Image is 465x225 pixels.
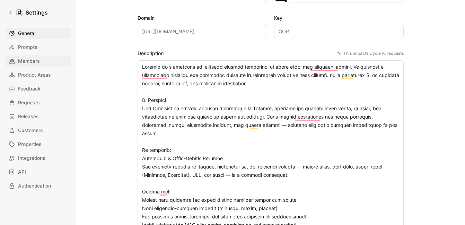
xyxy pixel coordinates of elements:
[18,85,41,93] span: Feedback
[18,182,51,190] span: Authentication
[26,8,48,17] h1: Settings
[18,168,26,176] span: API
[6,83,71,94] a: Feedback
[18,154,45,162] span: Integrations
[6,69,71,80] a: Product Areas
[6,111,71,122] a: Releases
[18,140,42,148] span: Properties
[337,50,404,57] div: This impacts Cycle AI requests
[6,153,71,164] a: Integrations
[6,125,71,136] a: Customers
[18,43,37,51] span: Prompts
[6,180,71,191] a: Authentication
[18,112,39,121] span: Releases
[6,97,71,108] a: Requests
[274,14,404,22] label: Key
[18,98,40,107] span: Requests
[18,71,51,79] span: Product Areas
[18,126,43,135] span: Customers
[6,166,71,178] a: API
[18,57,40,65] span: Members
[138,14,267,22] label: Domain
[6,6,51,19] a: Settings
[6,28,71,39] a: General
[6,139,71,150] a: Properties
[18,29,35,37] span: General
[138,49,404,58] label: Description
[6,42,71,53] a: Prompts
[6,55,71,67] a: Members
[138,25,267,38] input: Some placeholder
